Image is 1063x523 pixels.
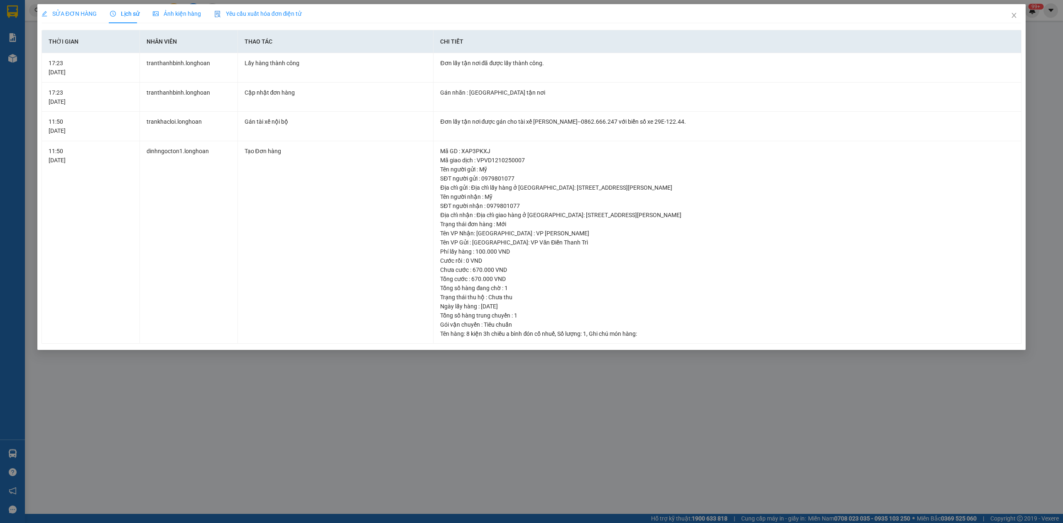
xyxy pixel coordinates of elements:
[49,88,133,106] div: 17:23 [DATE]
[214,10,302,17] span: Yêu cầu xuất hóa đơn điện tử
[440,174,1014,183] div: SĐT người gửi : 0979801077
[140,30,238,53] th: Nhân viên
[140,112,238,141] td: trankhacloi.longhoan
[440,265,1014,274] div: Chưa cước : 670.000 VND
[440,183,1014,192] div: Địa chỉ gửi : Địa chỉ lấy hàng ở [GEOGRAPHIC_DATA]: [STREET_ADDRESS][PERSON_NAME]
[153,10,201,17] span: Ảnh kiện hàng
[238,30,434,53] th: Thao tác
[440,210,1014,220] div: Địa chỉ nhận : Địa chỉ giao hàng ở [GEOGRAPHIC_DATA]: [STREET_ADDRESS][PERSON_NAME]
[440,274,1014,283] div: Tổng cước : 670.000 VND
[440,293,1014,302] div: Trạng thái thu hộ : Chưa thu
[440,117,1014,126] div: Đơn lấy tận nơi được gán cho tài xế [PERSON_NAME]--0862.666.247 với biển số xe 29E-122.44.
[440,329,1014,338] div: Tên hàng: , Số lượng: , Ghi chú món hàng:
[466,330,555,337] span: 8 kiện 3h chiều a bình đón cổ nhuế
[440,147,1014,156] div: Mã GD : XAP3PKXJ
[49,147,133,165] div: 11:50 [DATE]
[1002,4,1026,27] button: Close
[440,320,1014,329] div: Gói vận chuyển : Tiêu chuẩn
[583,330,586,337] span: 1
[245,117,427,126] div: Gán tài xế nội bộ
[440,220,1014,229] div: Trạng thái đơn hàng : Mới
[140,53,238,83] td: tranthanhbinh.longhoan
[440,165,1014,174] div: Tên người gửi : Mỹ
[110,10,140,17] span: Lịch sử
[440,311,1014,320] div: Tổng số hàng trung chuyển : 1
[245,88,427,97] div: Cập nhật đơn hàng
[110,11,116,17] span: clock-circle
[1011,12,1017,19] span: close
[245,147,427,156] div: Tạo Đơn hàng
[440,247,1014,256] div: Phí lấy hàng : 100.000 VND
[42,30,140,53] th: Thời gian
[434,30,1021,53] th: Chi tiết
[140,141,238,344] td: dinhngocton1.longhoan
[440,192,1014,201] div: Tên người nhận : Mỹ
[140,83,238,112] td: tranthanhbinh.longhoan
[440,156,1014,165] div: Mã giao dịch : VPVD1210250007
[440,201,1014,210] div: SĐT người nhận : 0979801077
[440,229,1014,238] div: Tên VP Nhận: [GEOGRAPHIC_DATA] : VP [PERSON_NAME]
[440,256,1014,265] div: Cước rồi : 0 VND
[440,302,1014,311] div: Ngày lấy hàng : [DATE]
[153,11,159,17] span: picture
[42,11,47,17] span: edit
[440,238,1014,247] div: Tên VP Gửi : [GEOGRAPHIC_DATA]: VP Văn Điển Thanh Trì
[440,59,1014,68] div: Đơn lấy tận nơi đã được lấy thành công.
[42,10,97,17] span: SỬA ĐƠN HÀNG
[49,117,133,135] div: 11:50 [DATE]
[440,88,1014,97] div: Gán nhãn : [GEOGRAPHIC_DATA] tận nơi
[440,283,1014,293] div: Tổng số hàng đang chờ : 1
[245,59,427,68] div: Lấy hàng thành công
[214,11,221,17] img: icon
[49,59,133,77] div: 17:23 [DATE]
